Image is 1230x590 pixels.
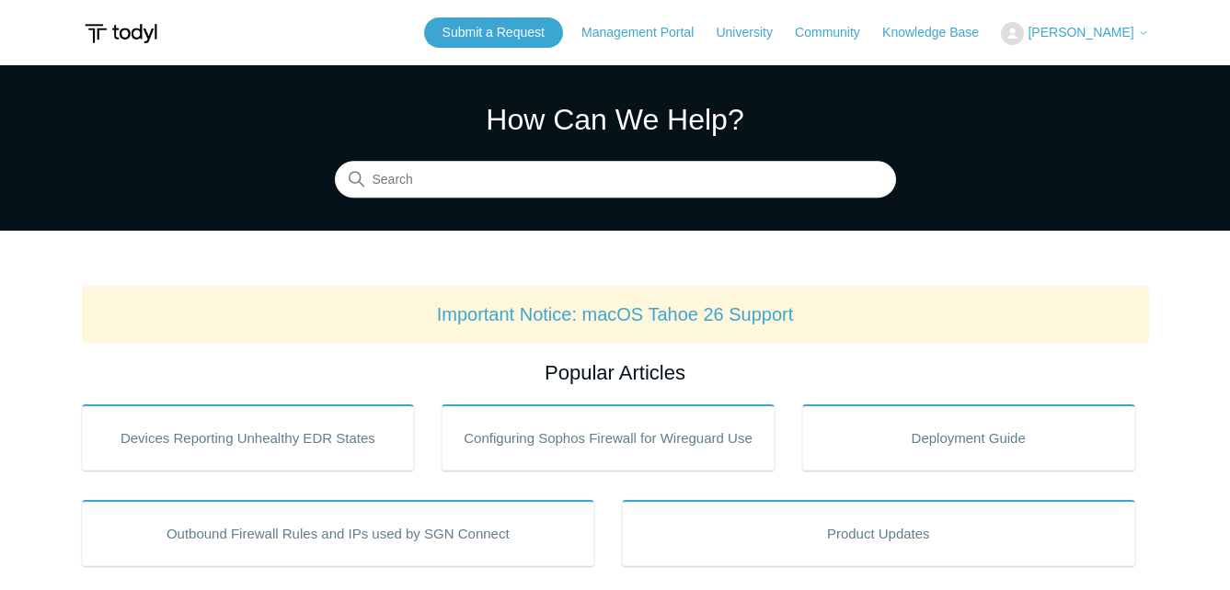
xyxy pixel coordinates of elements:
[1001,22,1148,45] button: [PERSON_NAME]
[882,23,997,42] a: Knowledge Base
[802,404,1135,471] a: Deployment Guide
[82,500,595,566] a: Outbound Firewall Rules and IPs used by SGN Connect
[622,500,1135,566] a: Product Updates
[82,17,160,51] img: Todyl Support Center Help Center home page
[795,23,879,42] a: Community
[82,357,1149,388] h2: Popular Articles
[335,97,896,142] h1: How Can We Help?
[716,23,790,42] a: University
[82,404,415,471] a: Devices Reporting Unhealthy EDR States
[424,17,563,48] a: Submit a Request
[437,304,794,324] a: Important Notice: macOS Tahoe 26 Support
[1028,25,1133,40] span: [PERSON_NAME]
[335,162,896,199] input: Search
[442,404,775,471] a: Configuring Sophos Firewall for Wireguard Use
[581,23,712,42] a: Management Portal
